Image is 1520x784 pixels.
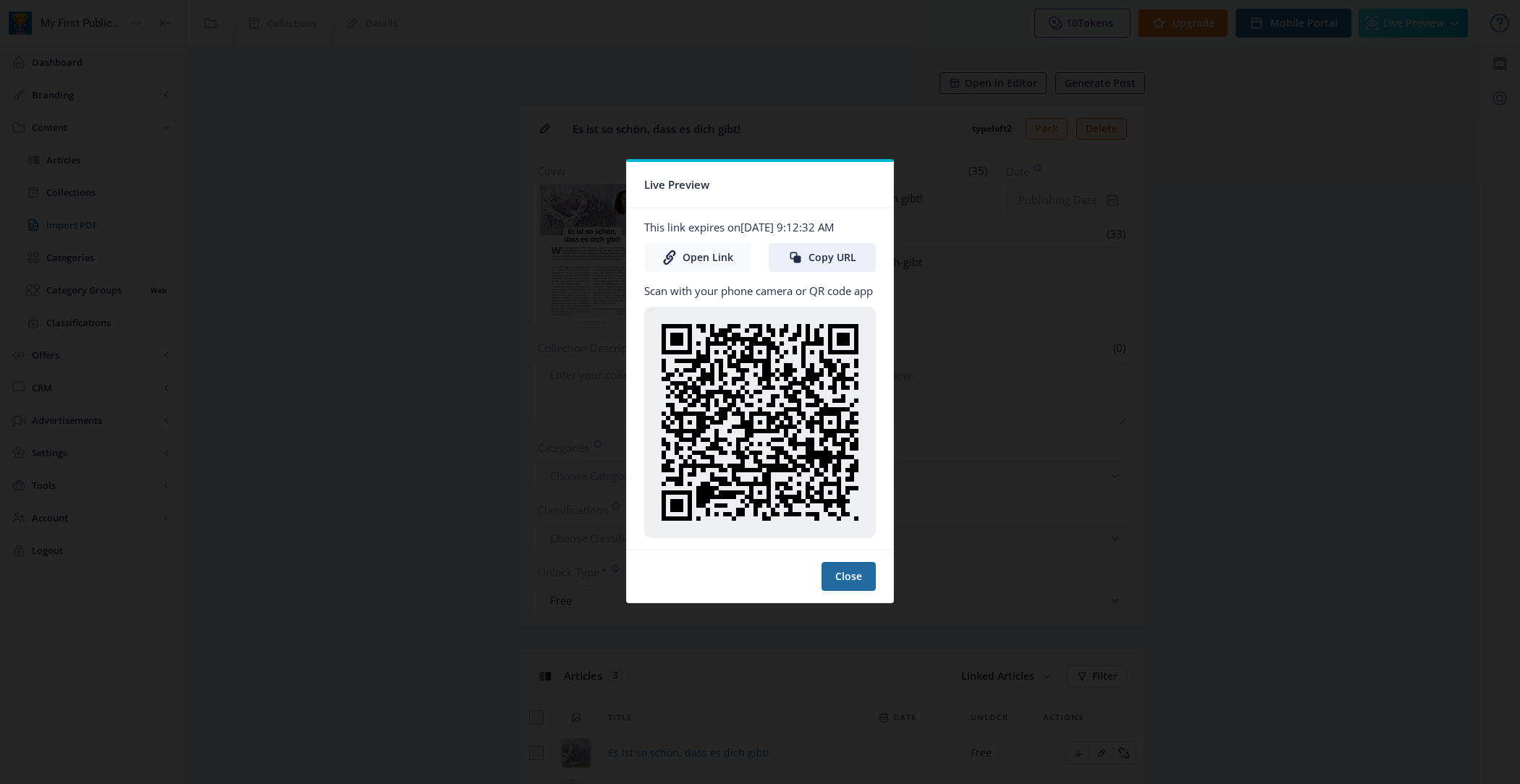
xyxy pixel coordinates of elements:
[644,174,709,196] span: Live Preview
[644,284,876,298] p: Scan with your phone camera or QR code app
[769,243,876,272] button: Copy URL
[644,243,751,272] a: Open Link
[644,220,876,234] p: This link expires on
[740,220,834,234] span: [DATE] 9:12:32 AM
[822,562,876,591] button: Close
